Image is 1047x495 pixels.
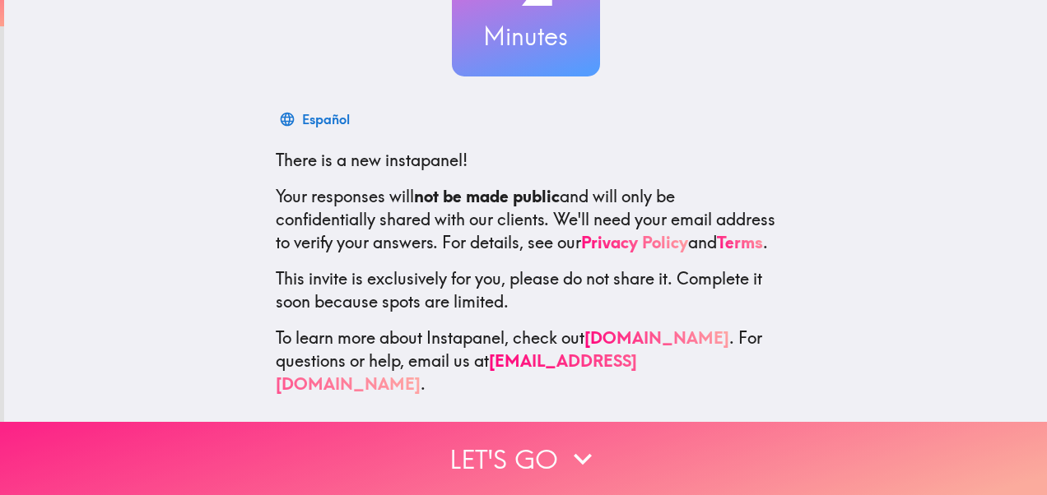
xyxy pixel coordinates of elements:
p: To learn more about Instapanel, check out . For questions or help, email us at . [276,326,776,396]
a: Terms [717,232,763,252]
a: [EMAIL_ADDRESS][DOMAIN_NAME] [276,350,637,394]
button: Español [276,103,356,136]
div: Español [302,108,350,131]
h3: Minutes [452,19,600,53]
a: Privacy Policy [581,232,688,252]
p: Your responses will and will only be confidentially shared with our clients. We'll need your emai... [276,185,776,254]
a: [DOMAIN_NAME] [584,327,729,348]
span: There is a new instapanel! [276,150,468,170]
b: not be made public [414,186,560,206]
p: This invite is exclusively for you, please do not share it. Complete it soon because spots are li... [276,267,776,313]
